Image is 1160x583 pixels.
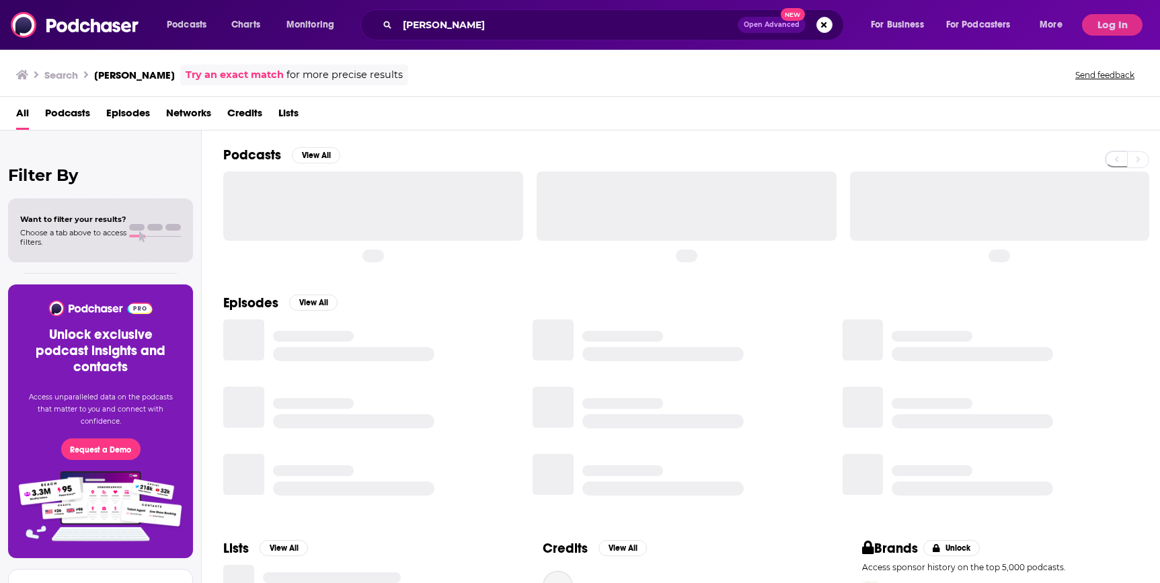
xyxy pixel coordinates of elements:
span: Podcasts [167,15,206,34]
h2: Credits [543,540,588,557]
input: Search podcasts, credits, & more... [397,14,738,36]
p: Access unparalleled data on the podcasts that matter to you and connect with confidence. [24,391,177,428]
img: Podchaser - Follow, Share and Rate Podcasts [48,301,153,316]
h2: Filter By [8,165,193,185]
a: Episodes [106,102,150,130]
h2: Lists [223,540,249,557]
button: open menu [937,14,1030,36]
a: Podcasts [45,102,90,130]
button: View All [289,295,338,311]
a: CreditsView All [543,540,647,557]
button: Send feedback [1071,69,1138,81]
p: Access sponsor history on the top 5,000 podcasts. [862,562,1138,572]
h2: Podcasts [223,147,281,163]
a: Credits [227,102,262,130]
span: For Podcasters [946,15,1011,34]
span: Open Advanced [744,22,800,28]
h2: Episodes [223,295,278,311]
a: EpisodesView All [223,295,338,311]
span: More [1040,15,1062,34]
span: Want to filter your results? [20,215,126,224]
h3: Search [44,69,78,81]
span: New [781,8,805,21]
div: Search podcasts, credits, & more... [373,9,857,40]
a: ListsView All [223,540,308,557]
a: Networks [166,102,211,130]
a: All [16,102,29,130]
span: Monitoring [286,15,334,34]
button: open menu [1030,14,1079,36]
h3: [PERSON_NAME] [94,69,175,81]
span: For Business [871,15,924,34]
button: Request a Demo [61,438,141,460]
h2: Brands [862,540,918,557]
button: Log In [1082,14,1143,36]
img: Podchaser - Follow, Share and Rate Podcasts [11,12,140,38]
button: View All [292,147,340,163]
button: open menu [861,14,941,36]
button: open menu [277,14,352,36]
span: Choose a tab above to access filters. [20,228,126,247]
button: Open AdvancedNew [738,17,806,33]
a: Lists [278,102,299,130]
span: Charts [231,15,260,34]
button: open menu [157,14,224,36]
button: Unlock [923,540,980,556]
button: View All [598,540,647,556]
h3: Unlock exclusive podcast insights and contacts [24,327,177,375]
a: Charts [223,14,268,36]
button: View All [260,540,308,556]
span: for more precise results [286,67,403,83]
img: Pro Features [14,471,187,542]
a: PodcastsView All [223,147,340,163]
a: Try an exact match [186,67,284,83]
